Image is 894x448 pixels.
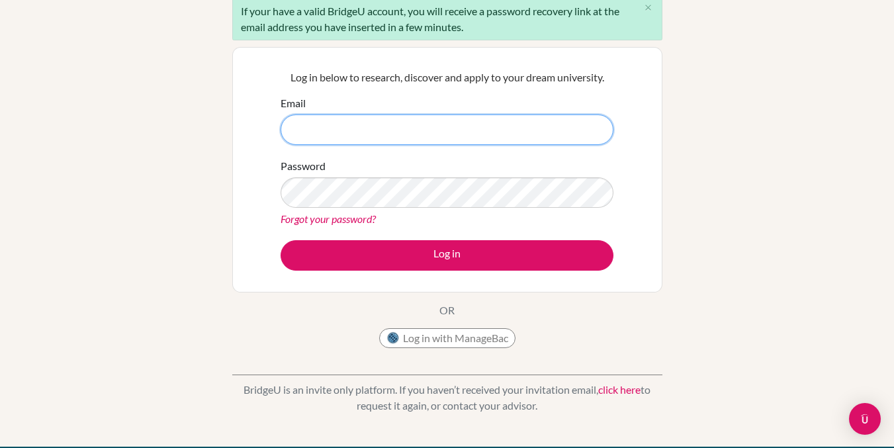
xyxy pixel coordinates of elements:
[232,382,662,414] p: BridgeU is an invite only platform. If you haven’t received your invitation email, to request it ...
[379,328,515,348] button: Log in with ManageBac
[439,302,455,318] p: OR
[281,158,326,174] label: Password
[281,69,613,85] p: Log in below to research, discover and apply to your dream university.
[849,403,881,435] div: Open Intercom Messenger
[281,240,613,271] button: Log in
[281,95,306,111] label: Email
[281,212,376,225] a: Forgot your password?
[598,383,641,396] a: click here
[643,3,653,13] i: close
